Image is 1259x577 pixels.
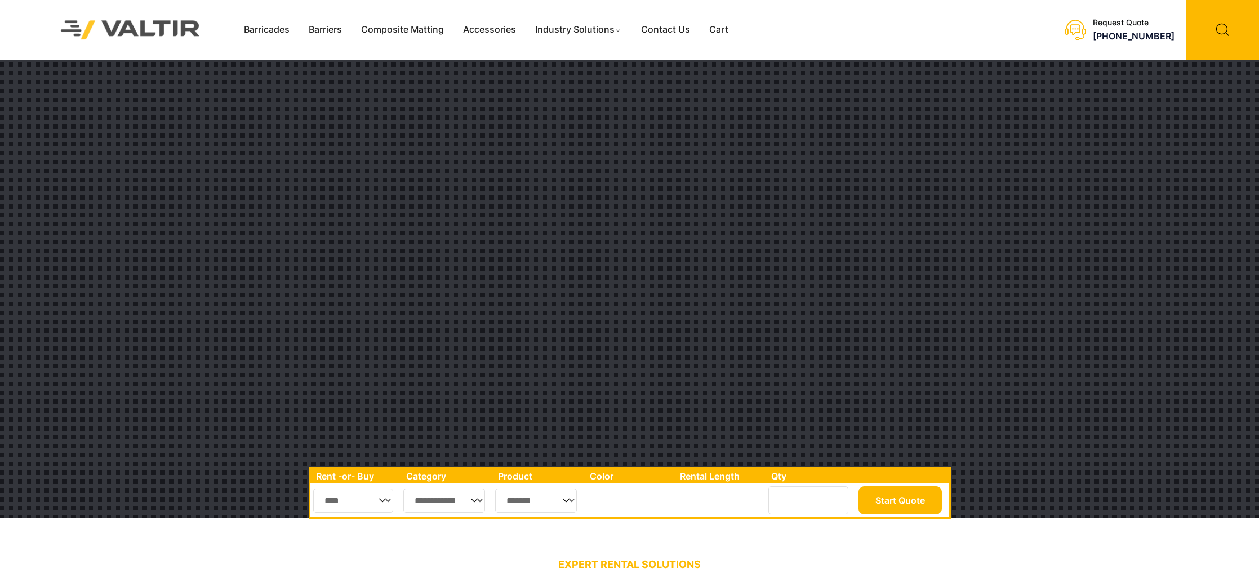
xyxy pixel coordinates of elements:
[453,21,526,38] a: Accessories
[674,469,766,483] th: Rental Length
[584,469,675,483] th: Color
[492,469,584,483] th: Product
[526,21,632,38] a: Industry Solutions
[299,21,352,38] a: Barriers
[1093,18,1175,28] div: Request Quote
[310,469,401,483] th: Rent -or- Buy
[352,21,453,38] a: Composite Matting
[631,21,700,38] a: Contact Us
[858,486,942,514] button: Start Quote
[234,21,299,38] a: Barricades
[766,469,855,483] th: Qty
[309,558,951,571] p: EXPERT RENTAL SOLUTIONS
[700,21,738,38] a: Cart
[401,469,493,483] th: Category
[1093,30,1175,42] a: [PHONE_NUMBER]
[46,6,215,54] img: Valtir Rentals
